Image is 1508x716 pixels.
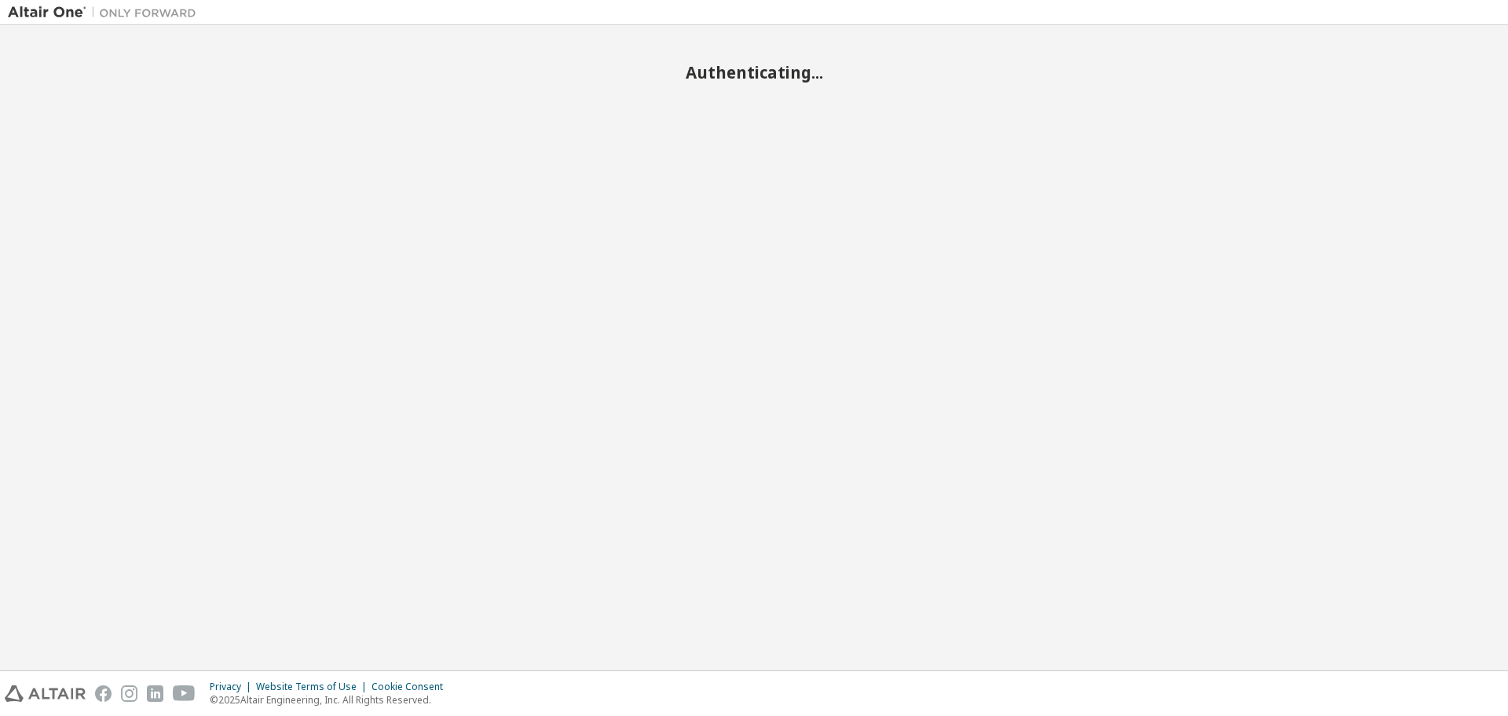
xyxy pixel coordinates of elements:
div: Cookie Consent [372,681,452,693]
p: © 2025 Altair Engineering, Inc. All Rights Reserved. [210,693,452,707]
img: instagram.svg [121,685,137,702]
img: linkedin.svg [147,685,163,702]
img: youtube.svg [173,685,196,702]
img: facebook.svg [95,685,112,702]
img: altair_logo.svg [5,685,86,702]
h2: Authenticating... [8,62,1500,83]
img: Altair One [8,5,204,20]
div: Privacy [210,681,256,693]
div: Website Terms of Use [256,681,372,693]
